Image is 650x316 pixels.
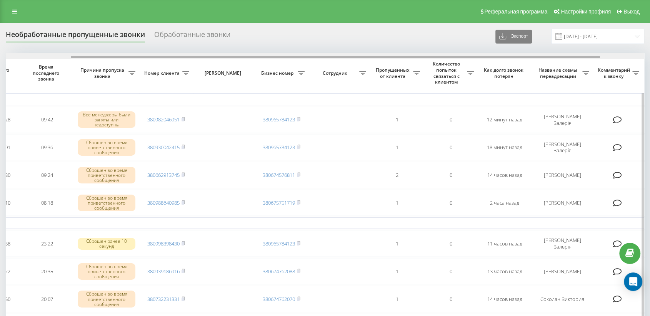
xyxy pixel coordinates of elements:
a: 380965784123 [263,144,295,151]
td: 1 [370,107,424,133]
td: 14 часов назад [478,286,532,312]
span: Сотрудник [312,70,359,76]
span: Настройки профиля [561,8,611,15]
span: Как долго звонок потерян [484,67,525,79]
a: 380965784123 [263,240,295,247]
td: 0 [424,162,478,188]
td: 0 [424,230,478,257]
a: 380965784123 [263,116,295,123]
td: 1 [370,230,424,257]
td: [PERSON_NAME] [532,162,593,188]
div: Обработанные звонки [154,30,230,42]
td: 09:42 [20,107,74,133]
td: 0 [424,258,478,284]
a: 380939186916 [147,268,180,275]
div: Open Intercom Messenger [624,272,642,291]
span: Бизнес номер [258,70,298,76]
span: Комментарий к звонку [597,67,632,79]
td: 0 [424,286,478,312]
td: 1 [370,190,424,216]
div: Сброшен во время приветственного сообщения [78,139,135,156]
div: Все менеджеры были заняты или недоступны [78,111,135,128]
a: 380998398430 [147,240,180,247]
div: Сброшен ранее 10 секунд [78,238,135,249]
div: Необработанные пропущенные звонки [6,30,145,42]
a: 380674576811 [263,171,295,178]
td: 2 [370,162,424,188]
td: 2 часа назад [478,190,532,216]
a: 380988640985 [147,199,180,206]
span: Пропущенных от клиента [374,67,413,79]
a: 380675751719 [263,199,295,206]
td: 20:35 [20,258,74,284]
td: 0 [424,107,478,133]
span: Причина пропуска звонка [78,67,128,79]
td: [PERSON_NAME] Валерія [532,230,593,257]
a: 380662913745 [147,171,180,178]
div: Сброшен во время приветственного сообщения [78,167,135,184]
td: 1 [370,258,424,284]
td: [PERSON_NAME] Валерія [532,107,593,133]
td: 18 минут назад [478,134,532,161]
td: 11 часов назад [478,230,532,257]
td: [PERSON_NAME] [532,258,593,284]
span: Реферальная программа [484,8,547,15]
td: 0 [424,190,478,216]
span: [PERSON_NAME] [200,70,248,76]
td: 08:18 [20,190,74,216]
button: Экспорт [495,30,532,44]
td: 0 [424,134,478,161]
td: Соколан Виктория [532,286,593,312]
td: 09:24 [20,162,74,188]
td: 20:07 [20,286,74,312]
td: [PERSON_NAME] Валерія [532,134,593,161]
span: Количество попыток связаться с клиентом [428,61,467,85]
a: 380732231331 [147,296,180,303]
td: 14 часов назад [478,162,532,188]
div: Сброшен во время приветственного сообщения [78,263,135,280]
div: Сброшен во время приветственного сообщения [78,291,135,308]
a: 380674762070 [263,296,295,303]
td: 23:22 [20,230,74,257]
a: 380674762088 [263,268,295,275]
span: Выход [623,8,640,15]
span: Название схемы переадресации [535,67,582,79]
div: Сброшен во время приветственного сообщения [78,195,135,212]
td: 09:36 [20,134,74,161]
td: 1 [370,134,424,161]
td: [PERSON_NAME] [532,190,593,216]
span: Время последнего звонка [26,64,68,82]
td: 13 часов назад [478,258,532,284]
a: 380930042415 [147,144,180,151]
td: 12 минут назад [478,107,532,133]
span: Номер клиента [143,70,182,76]
td: 1 [370,286,424,312]
a: 380982046951 [147,116,180,123]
